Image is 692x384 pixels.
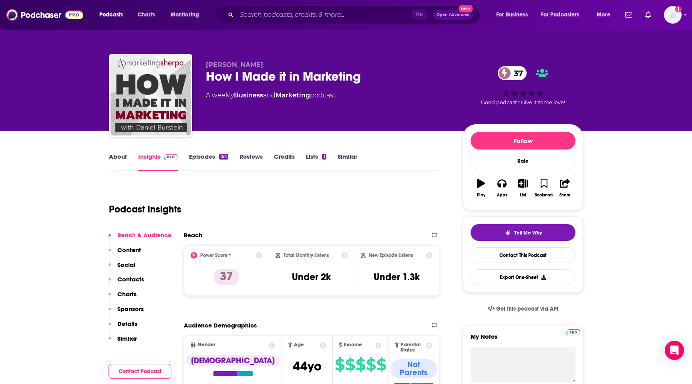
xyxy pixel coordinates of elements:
button: Contacts [109,275,144,290]
span: Logged in as carolinejames [664,6,682,24]
div: 1 [322,154,326,160]
div: Apps [497,193,507,198]
span: [PERSON_NAME] [206,61,263,69]
span: 37 [506,66,527,80]
a: Credits [274,153,295,171]
h2: Reach [184,231,202,239]
span: $ [376,358,386,371]
span: Charts [138,9,155,20]
button: Contact Podcast [109,364,171,379]
img: Podchaser Pro [164,154,178,160]
button: List [513,174,533,202]
button: Export One-Sheet [471,269,575,285]
button: Play [471,174,491,202]
div: 37Good podcast? Give it some love! [463,61,583,111]
span: More [597,9,610,20]
h2: Power Score™ [200,253,231,258]
a: Get this podcast via API [481,299,565,319]
p: Similar [117,335,137,342]
button: Reach & Audience [109,231,171,246]
label: My Notes [471,333,575,347]
span: For Podcasters [541,9,579,20]
p: Content [117,246,141,254]
div: Search podcasts, credits, & more... [222,6,488,24]
button: Follow [471,132,575,150]
a: Pro website [566,328,580,335]
button: open menu [94,8,133,21]
p: Contacts [117,275,144,283]
button: Show profile menu [664,6,682,24]
span: Income [344,342,362,348]
p: 37 [213,269,239,285]
span: Open Advanced [437,13,470,17]
span: $ [335,358,344,371]
button: open menu [591,8,620,21]
a: Podchaser - Follow, Share and Rate Podcasts [6,7,83,22]
button: Content [109,246,141,261]
div: 154 [219,154,228,160]
div: Rate [471,153,575,169]
img: Podchaser Pro [566,329,580,335]
svg: Add a profile image [675,6,682,12]
span: Tell Me Why [514,230,542,236]
a: Charts [133,8,160,21]
button: tell me why sparkleTell Me Why [471,224,575,241]
button: Charts [109,290,137,305]
button: Open AdvancedNew [433,10,473,20]
div: [DEMOGRAPHIC_DATA] [186,355,280,366]
input: Search podcasts, credits, & more... [237,8,412,21]
img: User Profile [664,6,682,24]
button: Apps [491,174,512,202]
img: tell me why sparkle [505,230,511,236]
h1: Podcast Insights [109,203,181,215]
span: ⌘ K [412,10,426,20]
div: List [520,193,526,198]
button: open menu [165,8,209,21]
h2: New Episode Listens [369,253,413,258]
h2: Audience Demographics [184,321,257,329]
div: Share [559,193,570,198]
a: InsightsPodchaser Pro [138,153,178,171]
div: A weekly podcast [206,91,336,100]
p: Charts [117,290,137,298]
div: Open Intercom Messenger [665,341,684,360]
span: and [263,91,276,99]
a: Similar [338,153,357,171]
img: How I Made it in Marketing [111,55,191,135]
span: Get this podcast via API [496,305,558,312]
span: $ [356,358,365,371]
a: Reviews [239,153,263,171]
button: Share [555,174,575,202]
button: open menu [536,8,591,21]
span: New [459,5,473,12]
a: Marketing [276,91,310,99]
button: Sponsors [109,305,144,320]
p: Social [117,261,135,269]
a: Business [234,91,263,99]
button: Similar [109,335,137,350]
p: Sponsors [117,305,144,313]
a: About [109,153,127,171]
span: $ [345,358,355,371]
span: For Business [496,9,528,20]
a: Show notifications dropdown [642,8,654,22]
span: Podcasts [99,9,123,20]
span: $ [366,358,376,371]
p: Details [117,320,137,327]
div: Bookmark [535,193,553,198]
h3: Under 1.3k [374,271,420,283]
button: Details [109,320,137,335]
div: Play [477,193,485,198]
span: Age [294,342,304,348]
a: Contact This Podcast [471,247,575,263]
p: Reach & Audience [117,231,171,239]
a: 37 [498,66,527,80]
span: Monitoring [171,9,199,20]
h2: Total Monthly Listens [284,253,329,258]
span: Gender [197,342,215,348]
span: Good podcast? Give it some love! [481,99,565,105]
button: Bookmark [533,174,554,202]
div: Not Parents [390,359,437,378]
button: open menu [491,8,538,21]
